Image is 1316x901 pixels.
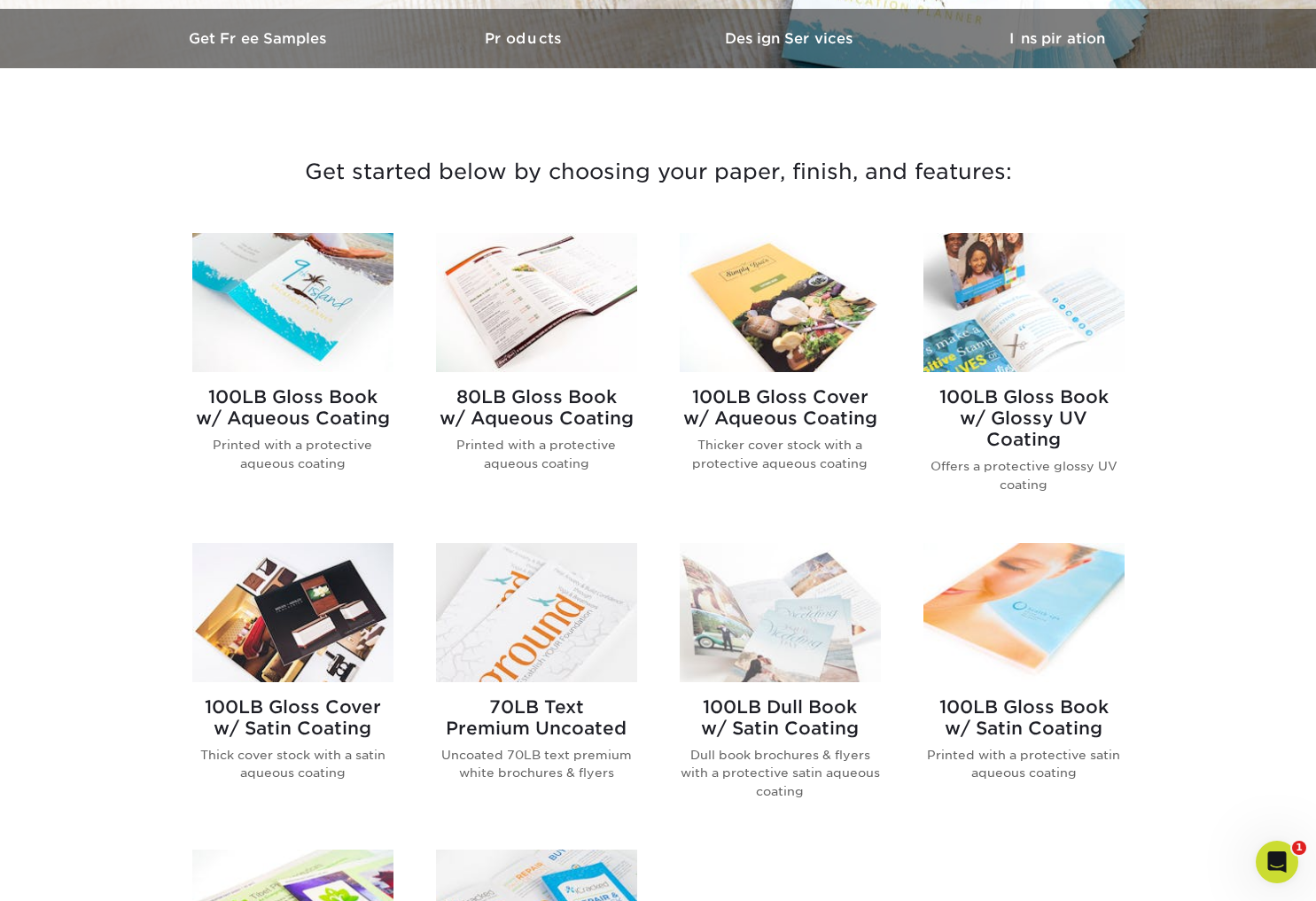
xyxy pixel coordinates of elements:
[192,543,393,682] img: 100LB Gloss Cover<br/>w/ Satin Coating Brochures & Flyers
[436,746,637,782] p: Uncoated 70LB text premium white brochures & flyers
[436,543,637,682] img: 70LB Text<br/>Premium Uncoated Brochures & Flyers
[436,233,637,522] a: 80LB Gloss Book<br/>w/ Aqueous Coating Brochures & Flyers 80LB Gloss Bookw/ Aqueous Coating Print...
[393,30,658,47] h3: Products
[436,233,637,372] img: 80LB Gloss Book<br/>w/ Aqueous Coating Brochures & Flyers
[393,9,658,68] a: Products
[658,30,924,47] h3: Design Services
[127,30,393,47] h3: Get Free Samples
[680,436,881,472] p: Thicker cover stock with a protective aqueous coating
[192,233,393,522] a: 100LB Gloss Book<br/>w/ Aqueous Coating Brochures & Flyers 100LB Gloss Bookw/ Aqueous Coating Pri...
[140,132,1177,212] h3: Get started below by choosing your paper, finish, and features:
[680,746,881,800] p: Dull book brochures & flyers with a protective satin aqueous coating
[923,543,1125,682] img: 100LB Gloss Book<br/>w/ Satin Coating Brochures & Flyers
[436,386,637,429] h2: 80LB Gloss Book w/ Aqueous Coating
[436,436,637,472] p: Printed with a protective aqueous coating
[1256,841,1298,883] iframe: Intercom live chat
[192,543,393,828] a: 100LB Gloss Cover<br/>w/ Satin Coating Brochures & Flyers 100LB Gloss Coverw/ Satin Coating Thick...
[192,746,393,782] p: Thick cover stock with a satin aqueous coating
[680,233,881,522] a: 100LB Gloss Cover<br/>w/ Aqueous Coating Brochures & Flyers 100LB Gloss Coverw/ Aqueous Coating T...
[192,436,393,472] p: Printed with a protective aqueous coating
[680,696,881,739] h2: 100LB Dull Book w/ Satin Coating
[1292,841,1306,855] span: 1
[923,696,1125,739] h2: 100LB Gloss Book w/ Satin Coating
[4,847,151,895] iframe: Google Customer Reviews
[658,9,924,68] a: Design Services
[192,233,393,372] img: 100LB Gloss Book<br/>w/ Aqueous Coating Brochures & Flyers
[923,457,1125,493] p: Offers a protective glossy UV coating
[127,9,393,68] a: Get Free Samples
[923,746,1125,782] p: Printed with a protective satin aqueous coating
[923,386,1125,450] h2: 100LB Gloss Book w/ Glossy UV Coating
[923,233,1125,522] a: 100LB Gloss Book<br/>w/ Glossy UV Coating Brochures & Flyers 100LB Gloss Bookw/ Glossy UV Coating...
[436,543,637,828] a: 70LB Text<br/>Premium Uncoated Brochures & Flyers 70LB TextPremium Uncoated Uncoated 70LB text pr...
[680,543,881,828] a: 100LB Dull Book<br/>w/ Satin Coating Brochures & Flyers 100LB Dull Bookw/ Satin Coating Dull book...
[192,696,393,739] h2: 100LB Gloss Cover w/ Satin Coating
[680,543,881,682] img: 100LB Dull Book<br/>w/ Satin Coating Brochures & Flyers
[436,696,637,739] h2: 70LB Text Premium Uncoated
[923,543,1125,828] a: 100LB Gloss Book<br/>w/ Satin Coating Brochures & Flyers 100LB Gloss Bookw/ Satin Coating Printed...
[680,233,881,372] img: 100LB Gloss Cover<br/>w/ Aqueous Coating Brochures & Flyers
[923,233,1125,372] img: 100LB Gloss Book<br/>w/ Glossy UV Coating Brochures & Flyers
[192,386,393,429] h2: 100LB Gloss Book w/ Aqueous Coating
[924,30,1190,47] h3: Inspiration
[680,386,881,429] h2: 100LB Gloss Cover w/ Aqueous Coating
[924,9,1190,68] a: Inspiration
